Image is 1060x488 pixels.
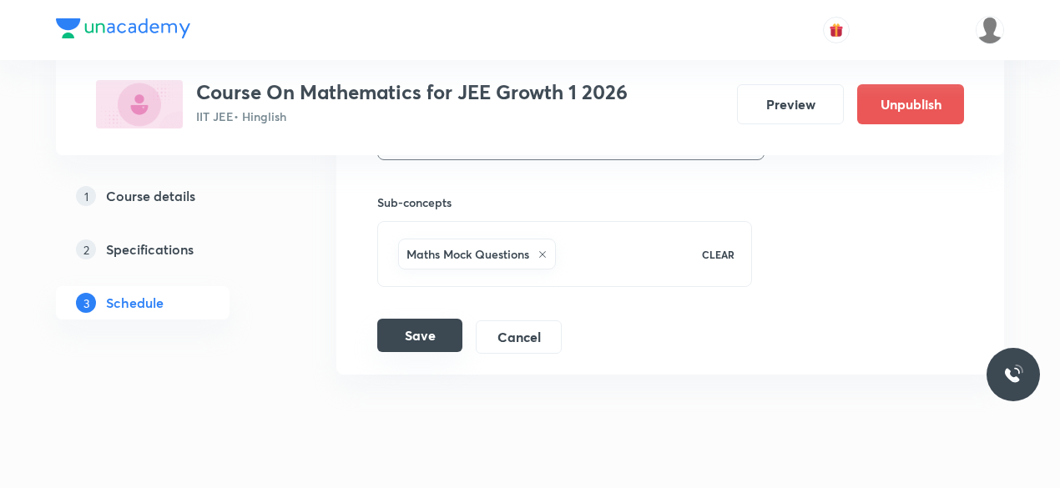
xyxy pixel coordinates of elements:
[406,245,529,263] h6: Maths Mock Questions
[377,319,462,352] button: Save
[76,239,96,259] p: 2
[196,80,628,104] h3: Course On Mathematics for JEE Growth 1 2026
[106,186,195,206] h5: Course details
[823,17,850,43] button: avatar
[476,320,562,354] button: Cancel
[377,194,752,211] h6: Sub-concepts
[56,18,190,43] a: Company Logo
[56,233,283,266] a: 2Specifications
[829,23,844,38] img: avatar
[56,18,190,38] img: Company Logo
[106,239,194,259] h5: Specifications
[76,186,96,206] p: 1
[857,84,964,124] button: Unpublish
[1003,365,1023,385] img: ttu
[196,108,628,125] p: IIT JEE • Hinglish
[96,80,183,128] img: 29712404-D67D-46D6-8E1A-BA7EF7105E3C_plus.png
[106,293,164,313] h5: Schedule
[76,293,96,313] p: 3
[702,247,734,262] p: CLEAR
[56,179,283,213] a: 1Course details
[976,16,1004,44] img: Arpita
[737,84,844,124] button: Preview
